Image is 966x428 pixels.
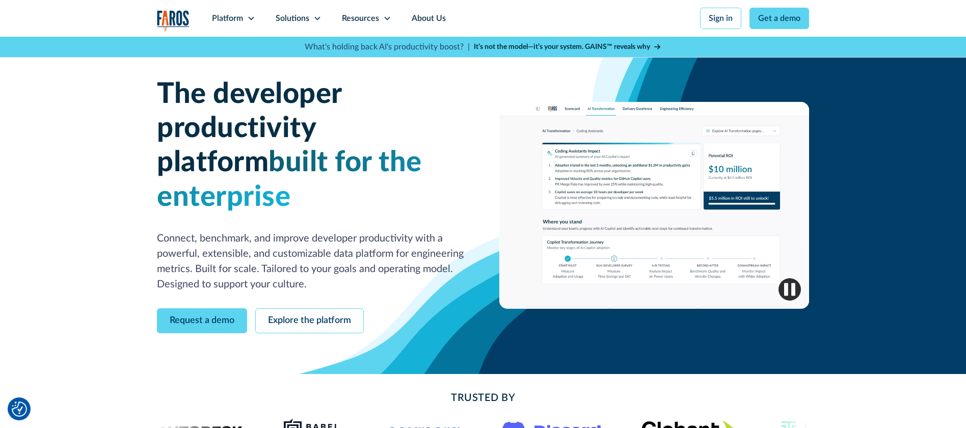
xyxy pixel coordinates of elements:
[238,390,728,406] h2: Trusted By
[749,8,809,29] a: Get a demo
[157,231,467,292] p: Connect, benchmark, and improve developer productivity with a powerful, extensible, and customiza...
[779,278,801,301] img: Pause video
[474,42,661,52] a: It’s not the model—it’s your system. GAINS™ reveals why
[157,308,247,333] a: Request a demo
[157,10,190,31] a: home
[276,12,309,24] div: Solutions
[12,402,27,417] button: Cookie Settings
[157,10,190,31] img: Logo of the analytics and reporting company Faros.
[342,12,379,24] div: Resources
[157,77,467,215] h1: The developer productivity platform
[212,12,243,24] div: Platform
[255,308,364,333] a: Explore the platform
[474,43,650,50] strong: It’s not the model—it’s your system. GAINS™ reveals why
[157,148,422,211] span: built for the enterprise
[12,402,27,417] img: Revisit consent button
[305,41,470,53] p: What's holding back AI's productivity boost? |
[700,8,741,29] a: Sign in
